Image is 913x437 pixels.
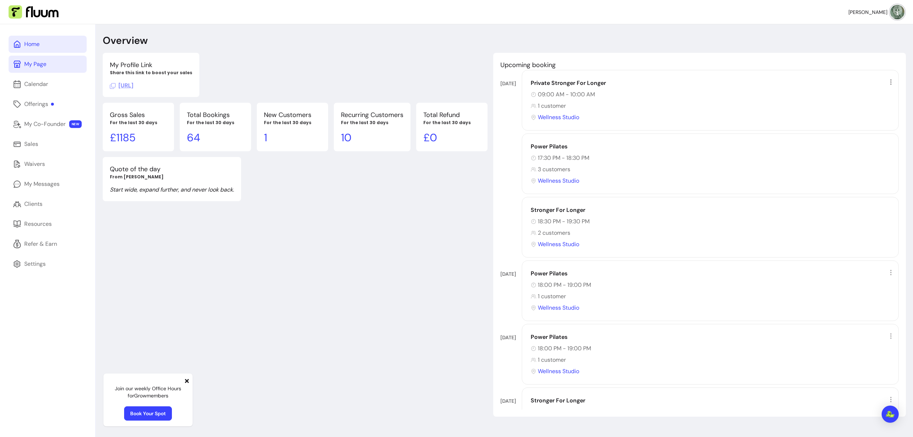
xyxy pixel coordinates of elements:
div: Clients [24,200,42,208]
div: 1 customer [531,292,894,301]
p: 64 [187,131,244,144]
button: avatar[PERSON_NAME] [848,5,904,19]
div: 18:30 PM - 19:30 PM [531,408,894,416]
p: For the last 30 days [187,120,244,126]
div: 1 customer [531,356,894,364]
a: My Co-Founder NEW [9,116,87,133]
p: Total Bookings [187,110,244,120]
div: 2 customers [531,229,894,237]
a: Calendar [9,76,87,93]
div: My Co-Founder [24,120,66,128]
span: Wellness Studio [538,240,579,249]
p: Quote of the day [110,164,234,174]
div: Refer & Earn [24,240,57,248]
div: Power Pilates [531,333,894,341]
span: Wellness Studio [538,304,579,312]
p: Start wide, expand further, and never look back. [110,186,234,194]
a: Offerings [9,96,87,113]
span: Click to copy [110,82,133,89]
p: 1 [264,131,321,144]
p: £ 0 [423,131,480,144]
div: Private Stronger For Longer [531,79,894,87]
span: Wellness Studio [538,177,579,185]
a: Resources [9,215,87,233]
img: Fluum Logo [9,5,58,19]
p: New Customers [264,110,321,120]
p: Overview [103,34,148,47]
p: Total Refund [423,110,480,120]
div: Sales [24,140,38,148]
div: My Messages [24,180,60,188]
div: Offerings [24,100,54,108]
p: Gross Sales [110,110,167,120]
p: For the last 30 days [264,120,321,126]
div: 17:30 PM - 18:30 PM [531,154,894,162]
a: Refer & Earn [9,235,87,253]
p: Join our weekly Office Hours for Grow members [109,385,187,399]
div: Power Pilates [531,142,894,151]
a: Home [9,36,87,53]
a: My Page [9,56,87,73]
div: Home [24,40,40,49]
div: [DATE] [500,334,522,341]
div: 18:00 PM - 19:00 PM [531,281,894,289]
a: Settings [9,255,87,273]
div: My Page [24,60,46,68]
p: 10 [341,131,403,144]
a: Sales [9,136,87,153]
div: Power Pilates [531,269,894,278]
span: NEW [69,120,82,128]
div: Waivers [24,160,45,168]
div: 1 customer [531,102,894,110]
div: [DATE] [500,80,522,87]
a: Book Your Spot [124,406,172,421]
div: Stronger For Longer [531,396,894,405]
p: Recurring Customers [341,110,403,120]
a: Waivers [9,156,87,173]
a: My Messages [9,176,87,193]
div: [DATE] [500,270,522,278]
div: 09:00 AM - 10:00 AM [531,90,894,99]
span: Wellness Studio [538,113,579,122]
p: My Profile Link [110,60,192,70]
div: [DATE] [500,397,522,405]
div: Open Intercom Messenger [882,406,899,423]
span: [PERSON_NAME] [848,9,887,16]
div: Settings [24,260,46,268]
div: Stronger For Longer [531,206,894,214]
p: £ 1185 [110,131,167,144]
div: 18:00 PM - 19:00 PM [531,344,894,353]
span: Wellness Studio [538,367,579,376]
div: Resources [24,220,52,228]
div: Calendar [24,80,48,88]
p: From [PERSON_NAME] [110,174,234,180]
p: Upcoming booking [500,60,899,70]
p: For the last 30 days [341,120,403,126]
img: avatar [890,5,904,19]
a: Clients [9,195,87,213]
p: For the last 30 days [110,120,167,126]
div: 18:30 PM - 19:30 PM [531,217,894,226]
div: 3 customers [531,165,894,174]
p: Share this link to boost your sales [110,70,192,76]
p: For the last 30 days [423,120,480,126]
